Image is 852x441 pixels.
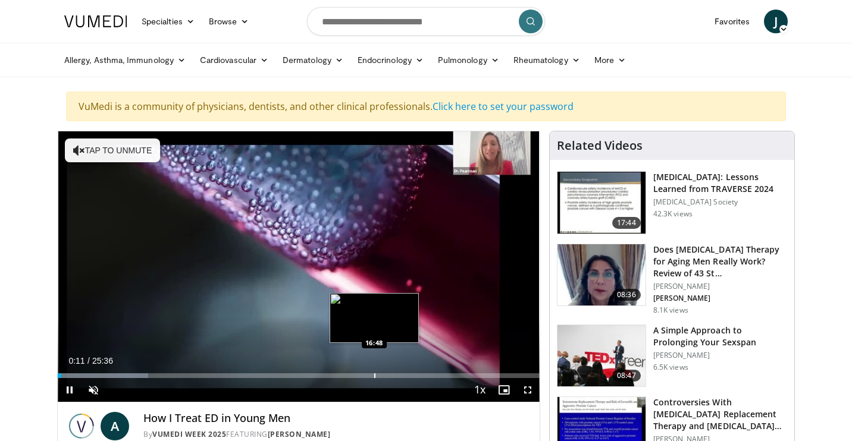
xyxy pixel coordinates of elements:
[275,48,350,72] a: Dermatology
[506,48,587,72] a: Rheumatology
[557,171,787,234] a: 17:44 [MEDICAL_DATA]: Lessons Learned from TRAVERSE 2024 [MEDICAL_DATA] Society 42.3K views
[653,325,787,348] h3: A Simple Approach to Prolonging Your Sexspan
[431,48,506,72] a: Pulmonology
[87,356,90,366] span: /
[82,378,105,402] button: Unmute
[653,396,787,432] h3: Controversies With [MEDICAL_DATA] Replacement Therapy and [MEDICAL_DATA] Can…
[653,294,787,303] p: [PERSON_NAME]
[58,373,540,378] div: Progress Bar
[653,282,787,291] p: [PERSON_NAME]
[557,244,646,306] img: 4d4bce34-7cbb-4531-8d0c-5308a71d9d6c.150x105_q85_crop-smart_upscale.jpg
[330,293,419,343] img: image.jpeg
[58,131,540,402] video-js: Video Player
[134,10,202,33] a: Specialties
[612,289,641,301] span: 08:36
[58,378,82,402] button: Pause
[557,172,646,234] img: 1317c62a-2f0d-4360-bee0-b1bff80fed3c.150x105_q85_crop-smart_upscale.jpg
[653,305,688,315] p: 8.1K views
[587,48,633,72] a: More
[707,10,757,33] a: Favorites
[557,138,643,153] h4: Related Videos
[764,10,788,33] a: J
[612,370,641,382] span: 08:47
[65,138,160,162] button: Tap to unmute
[143,429,530,440] div: By FEATURING
[653,171,787,195] h3: [MEDICAL_DATA]: Lessons Learned from TRAVERSE 2024
[202,10,256,33] a: Browse
[557,244,787,315] a: 08:36 Does [MEDICAL_DATA] Therapy for Aging Men Really Work? Review of 43 St… [PERSON_NAME] [PERS...
[152,429,226,439] a: Vumedi Week 2025
[350,48,431,72] a: Endocrinology
[68,356,84,366] span: 0:11
[653,209,693,219] p: 42.3K views
[653,351,787,360] p: [PERSON_NAME]
[557,325,646,387] img: c4bd4661-e278-4c34-863c-57c104f39734.150x105_q85_crop-smart_upscale.jpg
[143,412,530,425] h4: How I Treat ED in Young Men
[67,412,96,440] img: Vumedi Week 2025
[57,48,193,72] a: Allergy, Asthma, Immunology
[653,363,688,372] p: 6.5K views
[66,92,786,121] div: VuMedi is a community of physicians, dentists, and other clinical professionals.
[101,412,129,440] a: A
[516,378,540,402] button: Fullscreen
[468,378,492,402] button: Playback Rate
[557,325,787,388] a: 08:47 A Simple Approach to Prolonging Your Sexspan [PERSON_NAME] 6.5K views
[433,100,574,113] a: Click here to set your password
[64,15,127,27] img: VuMedi Logo
[492,378,516,402] button: Enable picture-in-picture mode
[193,48,275,72] a: Cardiovascular
[612,217,641,229] span: 17:44
[653,197,787,207] p: [MEDICAL_DATA] Society
[268,429,331,439] a: [PERSON_NAME]
[653,244,787,279] h3: Does [MEDICAL_DATA] Therapy for Aging Men Really Work? Review of 43 St…
[307,7,545,36] input: Search topics, interventions
[92,356,113,366] span: 25:36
